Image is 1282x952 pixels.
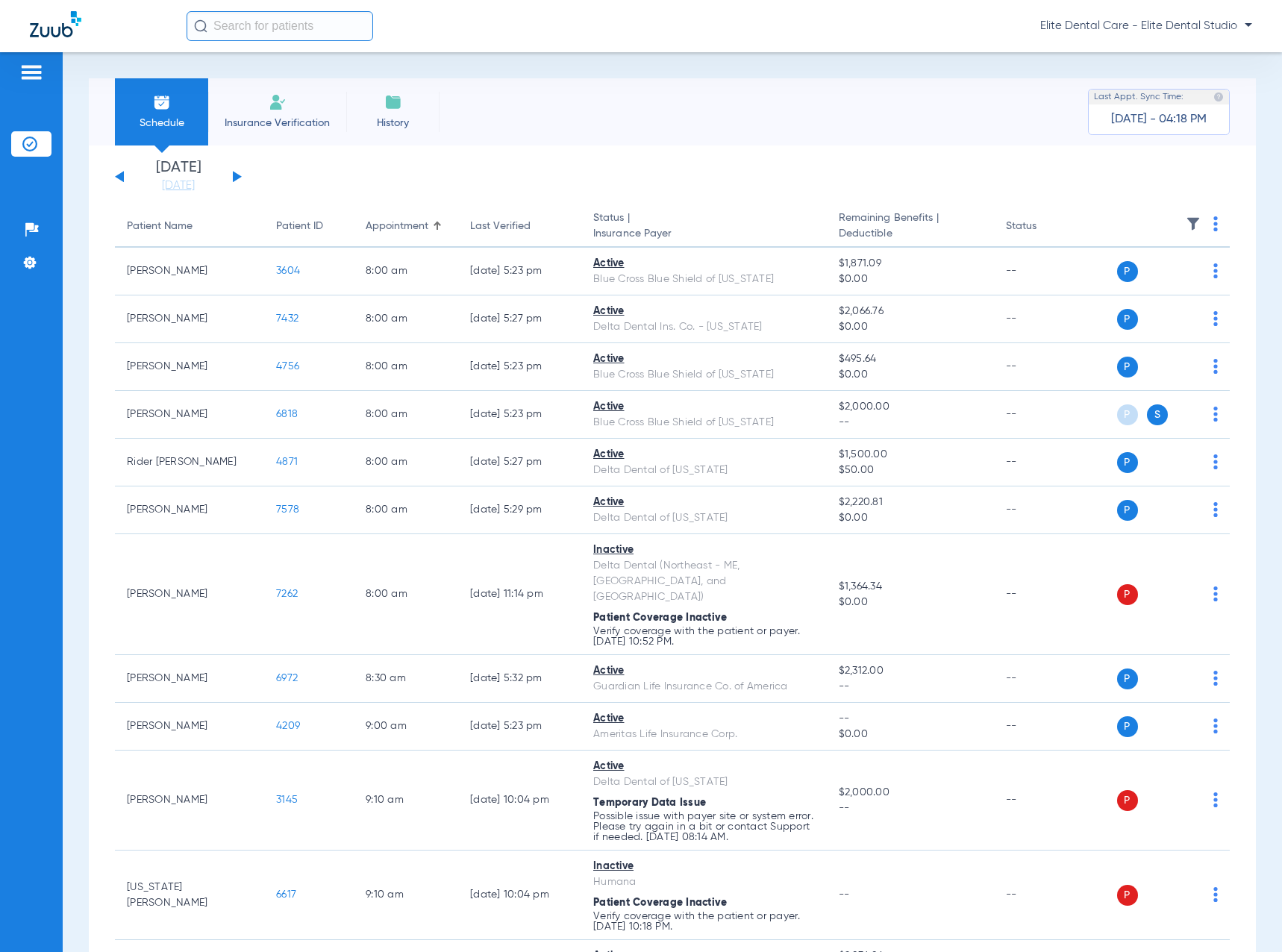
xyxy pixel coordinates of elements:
[593,613,727,623] span: Patient Coverage Inactive
[593,774,815,790] div: Delta Dental of [US_STATE]
[839,351,982,367] span: $495.64
[276,361,299,372] span: 4756
[839,889,850,900] span: --
[593,663,815,679] div: Active
[1213,263,1218,278] img: group-dot-blue.svg
[827,206,994,248] th: Remaining Benefits |
[1213,502,1218,517] img: group-dot-blue.svg
[593,898,727,908] span: Patient Coverage Inactive
[354,343,458,391] td: 8:00 AM
[458,534,581,655] td: [DATE] 11:14 PM
[994,439,1095,486] td: --
[276,504,299,515] span: 7578
[276,721,300,731] span: 4209
[1117,716,1138,737] span: P
[1117,500,1138,521] span: P
[839,319,982,335] span: $0.00
[1117,261,1138,282] span: P
[1207,880,1282,952] iframe: Chat Widget
[269,93,287,111] img: Manual Insurance Verification
[194,19,207,33] img: Search Icon
[276,266,300,276] span: 3604
[458,486,581,534] td: [DATE] 5:29 PM
[593,463,815,478] div: Delta Dental of [US_STATE]
[19,63,43,81] img: hamburger-icon
[115,655,264,703] td: [PERSON_NAME]
[839,595,982,610] span: $0.00
[593,367,815,383] div: Blue Cross Blue Shield of [US_STATE]
[458,851,581,940] td: [DATE] 10:04 PM
[470,219,569,234] div: Last Verified
[593,727,815,742] div: Ameritas Life Insurance Corp.
[1213,311,1218,326] img: group-dot-blue.svg
[1117,404,1138,425] span: P
[354,655,458,703] td: 8:30 AM
[458,439,581,486] td: [DATE] 5:27 PM
[384,93,402,111] img: History
[994,248,1095,295] td: --
[839,579,982,595] span: $1,364.34
[1213,586,1218,601] img: group-dot-blue.svg
[994,751,1095,851] td: --
[354,295,458,343] td: 8:00 AM
[115,751,264,851] td: [PERSON_NAME]
[839,447,982,463] span: $1,500.00
[115,486,264,534] td: [PERSON_NAME]
[354,851,458,940] td: 9:10 AM
[458,655,581,703] td: [DATE] 5:32 PM
[1213,92,1224,102] img: last sync help info
[30,11,81,37] img: Zuub Logo
[1147,404,1168,425] span: S
[593,626,815,647] p: Verify coverage with the patient or payer. [DATE] 10:52 PM.
[1117,357,1138,378] span: P
[458,248,581,295] td: [DATE] 5:23 PM
[839,711,982,727] span: --
[593,542,815,558] div: Inactive
[593,256,815,272] div: Active
[593,319,815,335] div: Delta Dental Ins. Co. - [US_STATE]
[1213,359,1218,374] img: group-dot-blue.svg
[839,226,982,242] span: Deductible
[839,727,982,742] span: $0.00
[354,751,458,851] td: 9:10 AM
[276,589,298,599] span: 7262
[115,343,264,391] td: [PERSON_NAME]
[839,663,982,679] span: $2,312.00
[839,415,982,430] span: --
[839,399,982,415] span: $2,000.00
[366,219,446,234] div: Appointment
[994,343,1095,391] td: --
[276,313,298,324] span: 7432
[1213,718,1218,733] img: group-dot-blue.svg
[593,811,815,842] p: Possible issue with payer site or system error. Please try again in a bit or contact Support if n...
[839,304,982,319] span: $2,066.76
[458,751,581,851] td: [DATE] 10:04 PM
[354,486,458,534] td: 8:00 AM
[1213,454,1218,469] img: group-dot-blue.svg
[115,703,264,751] td: [PERSON_NAME]
[276,889,296,900] span: 6617
[276,219,323,234] div: Patient ID
[458,703,581,751] td: [DATE] 5:23 PM
[115,439,264,486] td: Rider [PERSON_NAME]
[134,160,223,193] li: [DATE]
[593,399,815,415] div: Active
[994,391,1095,439] td: --
[1117,885,1138,906] span: P
[458,343,581,391] td: [DATE] 5:23 PM
[593,874,815,890] div: Humana
[1094,90,1183,104] span: Last Appt. Sync Time:
[276,457,298,467] span: 4871
[127,219,193,234] div: Patient Name
[115,295,264,343] td: [PERSON_NAME]
[593,759,815,774] div: Active
[126,116,197,131] span: Schedule
[153,93,171,111] img: Schedule
[1117,790,1138,811] span: P
[115,248,264,295] td: [PERSON_NAME]
[581,206,827,248] th: Status |
[1186,216,1201,231] img: filter.svg
[1117,309,1138,330] span: P
[593,711,815,727] div: Active
[276,673,298,683] span: 6972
